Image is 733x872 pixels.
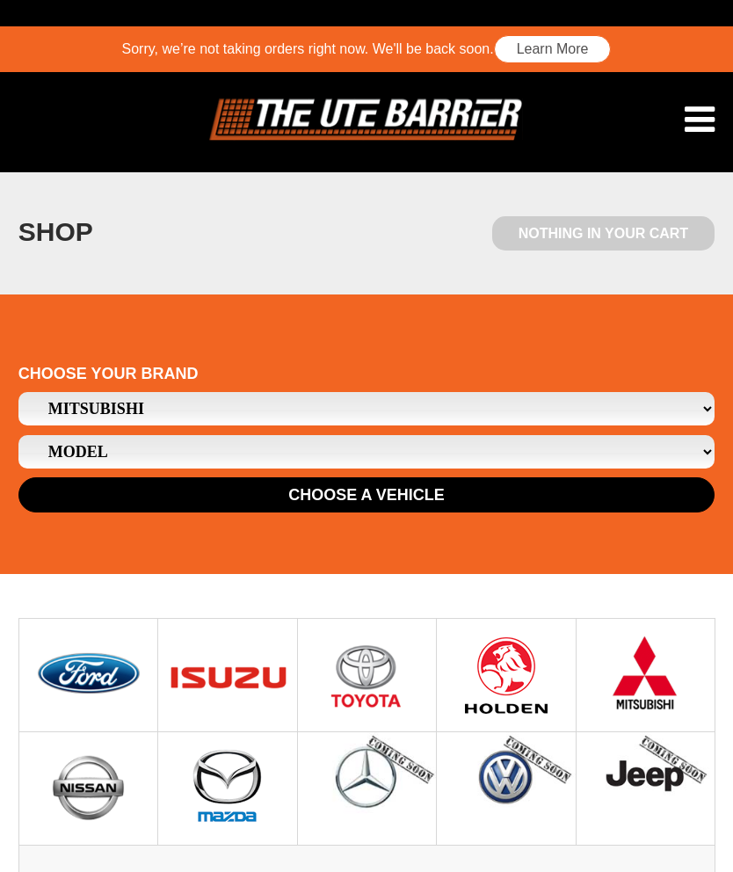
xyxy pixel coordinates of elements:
[494,35,612,63] a: Learn More
[330,619,403,731] img: Toyota
[577,732,715,825] img: Mercedez Benz
[18,356,715,391] div: Choose your brand
[461,619,551,731] img: Holden
[18,216,93,248] h1: Shop
[298,732,436,825] img: Mercedez Benz
[18,477,715,512] button: Choose a Vehicle
[492,216,715,251] span: Nothing in Your Cart
[437,732,575,825] img: Mercedez Benz
[165,619,291,731] img: Isuzu
[209,98,523,141] img: logo.png
[611,619,680,731] img: Mitsubishi
[191,732,265,845] img: Mazda
[34,619,143,731] img: Ford
[50,732,127,845] img: Nissan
